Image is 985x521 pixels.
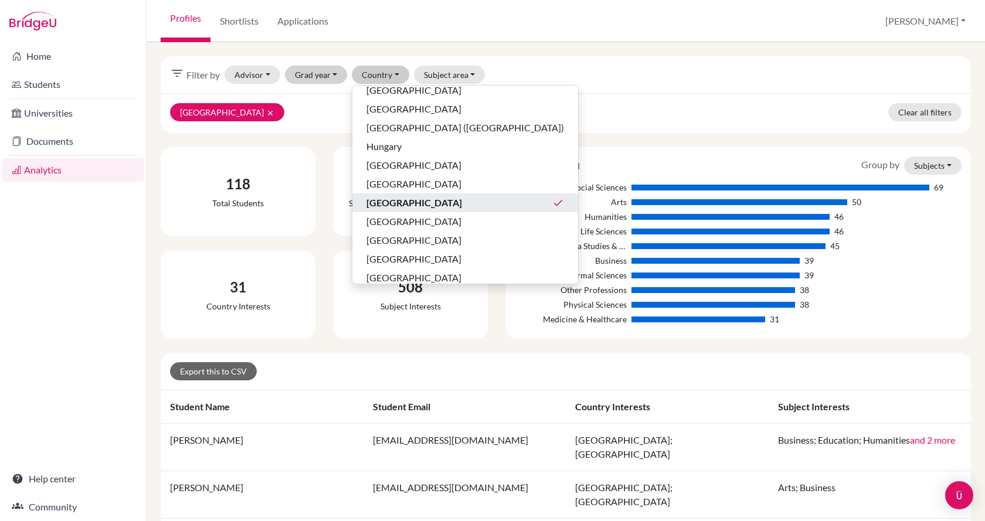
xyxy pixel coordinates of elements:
th: Subject interests [769,390,972,424]
div: Other Professions [515,284,626,296]
button: [GEOGRAPHIC_DATA] [352,250,578,268]
div: 39 [804,254,814,267]
div: Medicine & Healthcare [515,313,626,325]
button: [GEOGRAPHIC_DATA] [352,268,578,287]
a: Export this to CSV [170,362,257,380]
i: done [552,197,564,209]
span: [GEOGRAPHIC_DATA] [366,102,461,116]
td: Arts; Business [769,471,972,519]
span: [GEOGRAPHIC_DATA] [366,271,461,285]
div: 46 [834,225,844,237]
div: 31 [770,313,779,325]
span: [GEOGRAPHIC_DATA] ([GEOGRAPHIC_DATA]) [366,121,564,135]
div: 508 [381,277,441,298]
button: and 2 more [910,433,955,447]
div: Students with a complete profile [349,197,472,209]
div: 69 [934,181,943,193]
span: [GEOGRAPHIC_DATA] [366,252,461,266]
button: Subject area [414,66,485,84]
span: [GEOGRAPHIC_DATA] [366,196,462,210]
div: Physical Sciences [515,298,626,311]
button: [PERSON_NAME] [880,10,971,32]
a: Home [2,45,144,68]
img: Bridge-U [9,12,56,30]
button: [GEOGRAPHIC_DATA] [352,100,578,118]
td: [GEOGRAPHIC_DATA]; [GEOGRAPHIC_DATA] [566,424,769,471]
a: Community [2,495,144,519]
div: 118 [349,173,472,195]
button: Subjects [904,156,962,175]
div: 46 [834,210,844,223]
td: [PERSON_NAME] [161,471,364,519]
td: [PERSON_NAME] [161,424,364,471]
button: [GEOGRAPHIC_DATA] ([GEOGRAPHIC_DATA]) [352,118,578,137]
span: [GEOGRAPHIC_DATA] [366,83,461,97]
span: [GEOGRAPHIC_DATA] [366,158,461,172]
div: Subject interests [381,300,441,312]
a: Universities [2,101,144,125]
span: Filter by [186,68,220,82]
button: [GEOGRAPHIC_DATA] [352,231,578,250]
div: 31 [206,277,270,298]
th: Country interests [566,390,769,424]
div: Group by [852,156,970,175]
i: filter_list [170,66,184,80]
button: Country [352,66,409,84]
span: [GEOGRAPHIC_DATA] [366,214,461,229]
button: [GEOGRAPHIC_DATA] [352,212,578,231]
div: 39 [804,269,814,281]
th: Student name [161,390,364,424]
div: 38 [800,298,809,311]
div: Total students [212,197,264,209]
div: 118 [212,173,264,195]
a: Clear all filters [888,103,962,121]
button: Hungary [352,137,578,156]
div: 50 [852,196,861,208]
div: 38 [800,284,809,296]
td: [EMAIL_ADDRESS][DOMAIN_NAME] [364,424,566,471]
a: Analytics [2,158,144,182]
td: [EMAIL_ADDRESS][DOMAIN_NAME] [364,471,566,519]
span: [GEOGRAPHIC_DATA] [366,233,461,247]
button: [GEOGRAPHIC_DATA]done [352,193,578,212]
button: [GEOGRAPHIC_DATA] [352,175,578,193]
button: Grad year [285,66,348,84]
a: Students [2,73,144,96]
div: Open Intercom Messenger [945,481,973,509]
button: [GEOGRAPHIC_DATA]clear [170,103,284,121]
div: 45 [830,240,840,252]
a: Documents [2,130,144,153]
span: Hungary [366,139,402,154]
button: [GEOGRAPHIC_DATA] [352,81,578,100]
span: [GEOGRAPHIC_DATA] [366,177,461,191]
div: Country interests [206,300,270,312]
td: Business; Education; Humanities [769,424,972,471]
div: Country [352,85,579,284]
button: Advisor [225,66,280,84]
a: Help center [2,467,144,491]
i: clear [266,109,274,117]
td: [GEOGRAPHIC_DATA]; [GEOGRAPHIC_DATA] [566,471,769,519]
th: Student email [364,390,566,424]
button: [GEOGRAPHIC_DATA] [352,156,578,175]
